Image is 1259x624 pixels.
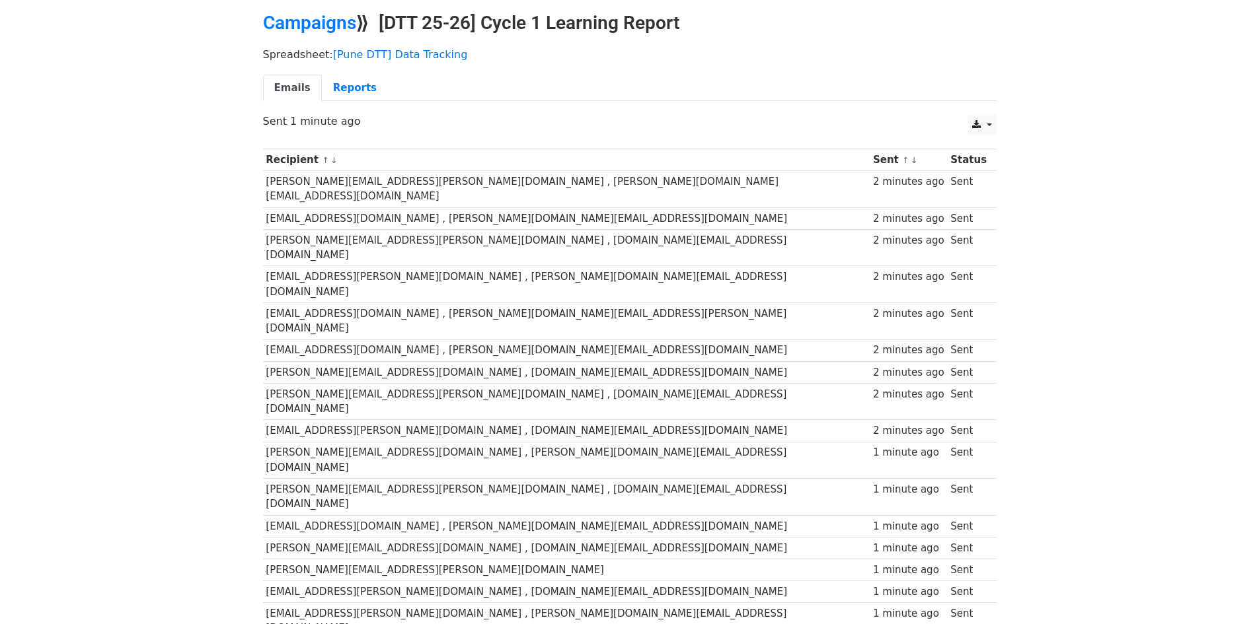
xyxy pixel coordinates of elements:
[947,515,989,537] td: Sent
[873,519,944,534] div: 1 minute ago
[873,343,944,358] div: 2 minutes ago
[330,155,338,165] a: ↓
[873,306,944,322] div: 2 minutes ago
[873,541,944,556] div: 1 minute ago
[911,155,918,165] a: ↓
[947,303,989,340] td: Sent
[322,155,329,165] a: ↑
[947,171,989,208] td: Sent
[263,479,870,516] td: [PERSON_NAME][EMAIL_ADDRESS][PERSON_NAME][DOMAIN_NAME] , [DOMAIN_NAME][EMAIL_ADDRESS][DOMAIN_NAME]
[947,229,989,266] td: Sent
[1193,561,1259,624] iframe: Chat Widget
[263,303,870,340] td: [EMAIL_ADDRESS][DOMAIN_NAME] , [PERSON_NAME][DOMAIN_NAME][EMAIL_ADDRESS][PERSON_NAME][DOMAIN_NAME]
[947,361,989,383] td: Sent
[873,365,944,380] div: 2 minutes ago
[870,149,947,171] th: Sent
[263,515,870,537] td: [EMAIL_ADDRESS][DOMAIN_NAME] , [PERSON_NAME][DOMAIN_NAME][EMAIL_ADDRESS][DOMAIN_NAME]
[263,442,870,479] td: [PERSON_NAME][EMAIL_ADDRESS][DOMAIN_NAME] , [PERSON_NAME][DOMAIN_NAME][EMAIL_ADDRESS][DOMAIN_NAME]
[947,383,989,420] td: Sent
[902,155,909,165] a: ↑
[873,174,944,190] div: 2 minutes ago
[263,171,870,208] td: [PERSON_NAME][EMAIL_ADDRESS][PERSON_NAME][DOMAIN_NAME] , [PERSON_NAME][DOMAIN_NAME][EMAIL_ADDRESS...
[947,207,989,229] td: Sent
[263,12,997,34] h2: ⟫ [DTT 25-26] Cycle 1 Learning Report
[263,339,870,361] td: [EMAIL_ADDRESS][DOMAIN_NAME] , [PERSON_NAME][DOMAIN_NAME][EMAIL_ADDRESS][DOMAIN_NAME]
[263,266,870,303] td: [EMAIL_ADDRESS][PERSON_NAME][DOMAIN_NAME] , [PERSON_NAME][DOMAIN_NAME][EMAIL_ADDRESS][DOMAIN_NAME]
[873,387,944,402] div: 2 minutes ago
[873,482,944,497] div: 1 minute ago
[873,269,944,285] div: 2 minutes ago
[947,442,989,479] td: Sent
[873,445,944,460] div: 1 minute ago
[322,75,388,102] a: Reports
[873,584,944,600] div: 1 minute ago
[947,581,989,603] td: Sent
[263,361,870,383] td: [PERSON_NAME][EMAIL_ADDRESS][DOMAIN_NAME] , [DOMAIN_NAME][EMAIL_ADDRESS][DOMAIN_NAME]
[873,233,944,248] div: 2 minutes ago
[873,211,944,226] div: 2 minutes ago
[947,479,989,516] td: Sent
[947,559,989,580] td: Sent
[263,12,356,34] a: Campaigns
[947,149,989,171] th: Status
[263,559,870,580] td: [PERSON_NAME][EMAIL_ADDRESS][PERSON_NAME][DOMAIN_NAME]
[263,581,870,603] td: [EMAIL_ADDRESS][PERSON_NAME][DOMAIN_NAME] , [DOMAIN_NAME][EMAIL_ADDRESS][DOMAIN_NAME]
[263,48,997,61] p: Spreadsheet:
[873,606,944,621] div: 1 minute ago
[263,149,870,171] th: Recipient
[947,339,989,361] td: Sent
[263,229,870,266] td: [PERSON_NAME][EMAIL_ADDRESS][PERSON_NAME][DOMAIN_NAME] , [DOMAIN_NAME][EMAIL_ADDRESS][DOMAIN_NAME]
[333,48,468,61] a: [Pune DTT] Data Tracking
[947,266,989,303] td: Sent
[947,420,989,442] td: Sent
[947,537,989,559] td: Sent
[263,537,870,559] td: [PERSON_NAME][EMAIL_ADDRESS][DOMAIN_NAME] , [DOMAIN_NAME][EMAIL_ADDRESS][DOMAIN_NAME]
[873,563,944,578] div: 1 minute ago
[263,114,997,128] p: Sent 1 minute ago
[263,420,870,442] td: [EMAIL_ADDRESS][PERSON_NAME][DOMAIN_NAME] , [DOMAIN_NAME][EMAIL_ADDRESS][DOMAIN_NAME]
[873,423,944,438] div: 2 minutes ago
[263,207,870,229] td: [EMAIL_ADDRESS][DOMAIN_NAME] , [PERSON_NAME][DOMAIN_NAME][EMAIL_ADDRESS][DOMAIN_NAME]
[263,75,322,102] a: Emails
[263,383,870,420] td: [PERSON_NAME][EMAIL_ADDRESS][PERSON_NAME][DOMAIN_NAME] , [DOMAIN_NAME][EMAIL_ADDRESS][DOMAIN_NAME]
